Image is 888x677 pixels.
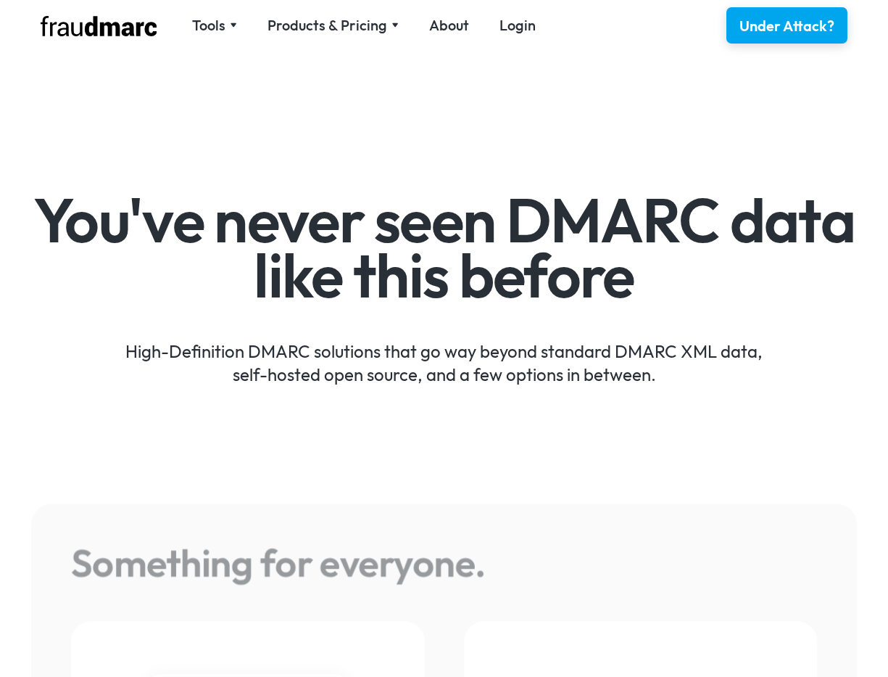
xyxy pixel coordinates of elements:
[267,15,399,36] div: Products & Pricing
[192,15,225,36] div: Tools
[71,543,818,582] h3: Something for everyone.
[429,15,469,36] a: About
[23,318,865,386] div: High-Definition DMARC solutions that go way beyond standard DMARC XML data, self-hosted open sour...
[726,7,847,44] a: Under Attack?
[267,15,387,36] div: Products & Pricing
[739,16,834,36] div: Under Attack?
[192,15,237,36] div: Tools
[23,193,865,303] h1: You've never seen DMARC data like this before
[499,15,536,36] a: Login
